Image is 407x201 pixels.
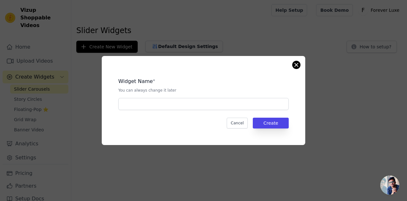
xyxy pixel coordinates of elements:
[293,61,300,69] button: Close modal
[118,88,289,93] p: You can always change it later
[380,176,399,195] a: Open chat
[253,118,289,128] button: Create
[118,78,153,85] legend: Widget Name
[227,118,248,128] button: Cancel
